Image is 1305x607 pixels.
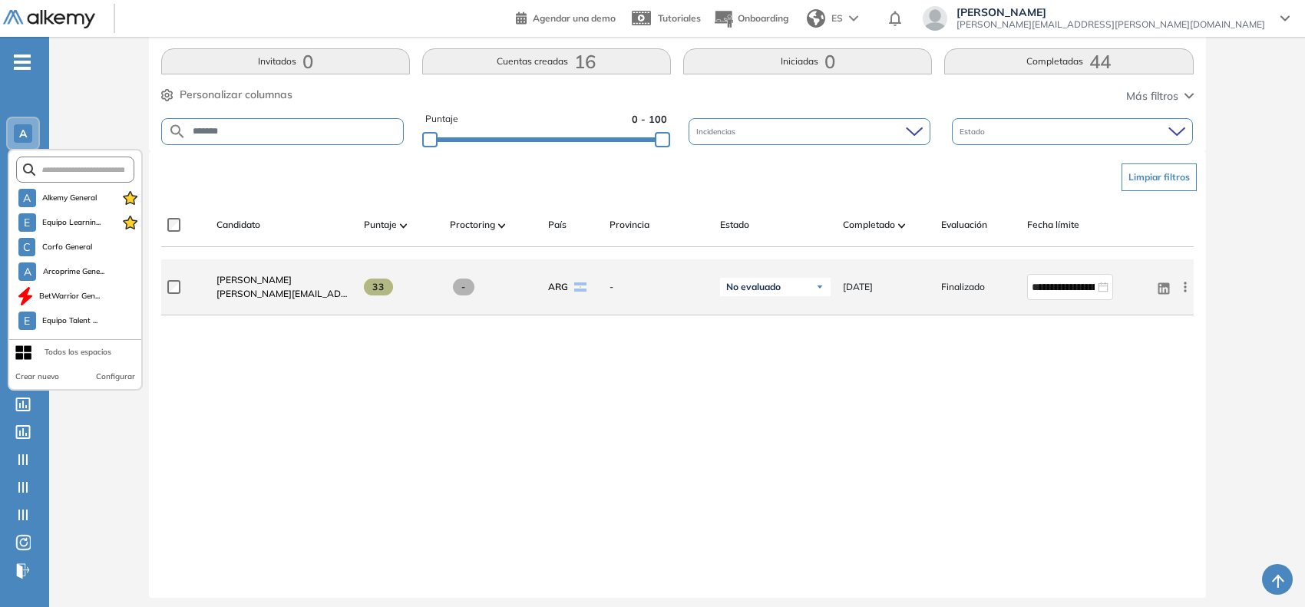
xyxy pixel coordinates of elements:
img: [missing "en.ARROW_ALT" translation] [498,223,506,228]
span: Arcoprime Gene... [42,266,104,278]
span: Provincia [610,218,649,232]
span: Completado [843,218,895,232]
img: [missing "en.ARROW_ALT" translation] [400,223,408,228]
span: Proctoring [450,218,495,232]
span: A [24,266,31,278]
i: - [14,61,31,64]
button: Cuentas creadas16 [422,48,671,74]
span: A [19,127,27,140]
span: [DATE] [843,280,873,294]
span: Onboarding [738,12,788,24]
span: Corfo General [41,241,93,253]
span: Más filtros [1126,88,1178,104]
button: Iniciadas0 [683,48,932,74]
span: Estado [720,218,749,232]
span: Incidencias [696,126,738,137]
span: [PERSON_NAME] [216,274,292,285]
img: ARG [574,282,586,292]
span: - [610,280,708,294]
div: Estado [952,118,1194,145]
span: [PERSON_NAME][EMAIL_ADDRESS][DOMAIN_NAME] [216,287,352,301]
div: Todos los espacios [45,346,111,358]
span: ES [831,12,843,25]
img: SEARCH_ALT [168,122,187,141]
span: País [548,218,567,232]
span: 33 [364,279,394,295]
img: [missing "en.ARROW_ALT" translation] [898,223,906,228]
span: [PERSON_NAME] [956,6,1265,18]
span: - [453,279,475,295]
button: Limpiar filtros [1122,163,1197,191]
span: No evaluado [726,281,781,293]
span: Equipo Talent ... [42,315,98,327]
span: E [24,315,30,327]
img: arrow [849,15,858,21]
span: Estado [960,126,988,137]
button: Crear nuevo [15,371,59,383]
span: Finalizado [941,280,985,294]
button: Invitados0 [161,48,410,74]
span: [PERSON_NAME][EMAIL_ADDRESS][PERSON_NAME][DOMAIN_NAME] [956,18,1265,31]
span: Evaluación [941,218,987,232]
span: Tutoriales [658,12,701,24]
span: C [23,241,31,253]
a: Agendar una demo [516,8,616,26]
button: Onboarding [713,2,788,35]
img: Logo [3,10,95,29]
div: Incidencias [689,118,930,145]
img: world [807,9,825,28]
button: Configurar [96,371,135,383]
span: Alkemy General [42,192,97,204]
span: BetWarrior Gen... [39,290,100,302]
img: Ícono de flecha [815,282,824,292]
button: Completadas44 [944,48,1193,74]
button: Personalizar columnas [161,87,292,103]
span: ARG [548,280,568,294]
span: Puntaje [425,112,458,127]
a: [PERSON_NAME] [216,273,352,287]
button: Más filtros [1126,88,1194,104]
span: A [23,192,31,204]
span: Equipo Learnin... [42,216,101,229]
span: Candidato [216,218,260,232]
span: 0 - 100 [632,112,667,127]
span: Puntaje [364,218,397,232]
span: Agendar una demo [533,12,616,24]
span: Personalizar columnas [180,87,292,103]
span: E [24,216,30,229]
span: Fecha límite [1027,218,1079,232]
